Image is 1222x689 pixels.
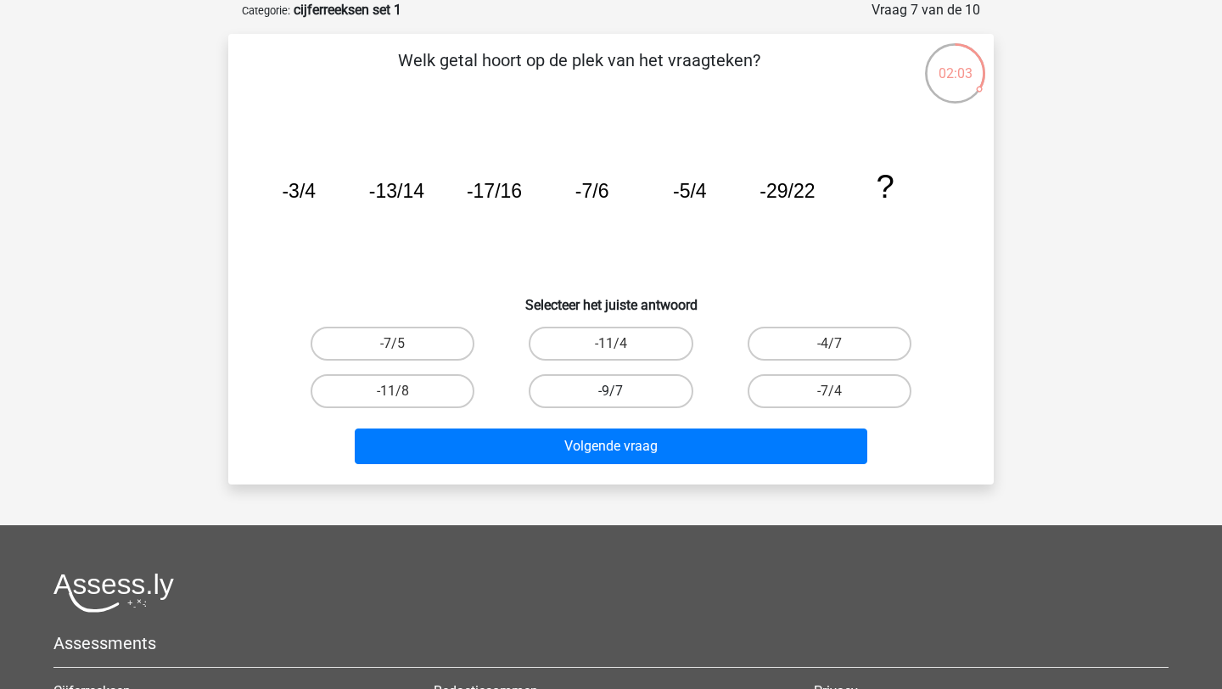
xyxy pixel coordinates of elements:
p: Welk getal hoort op de plek van het vraagteken? [255,48,903,98]
small: Categorie: [242,4,290,17]
img: Assessly logo [53,573,174,613]
label: -9/7 [529,374,692,408]
div: 02:03 [923,42,987,84]
strong: cijferreeksen set 1 [294,2,401,18]
tspan: -17/16 [467,180,522,202]
button: Volgende vraag [355,429,868,464]
label: -11/4 [529,327,692,361]
tspan: -29/22 [760,180,815,202]
label: -7/5 [311,327,474,361]
tspan: -7/6 [575,180,609,202]
tspan: ? [876,168,894,204]
label: -4/7 [748,327,911,361]
tspan: -13/14 [369,180,424,202]
tspan: -5/4 [673,180,707,202]
h5: Assessments [53,633,1169,653]
h6: Selecteer het juiste antwoord [255,283,967,313]
label: -7/4 [748,374,911,408]
tspan: -3/4 [282,180,316,202]
label: -11/8 [311,374,474,408]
